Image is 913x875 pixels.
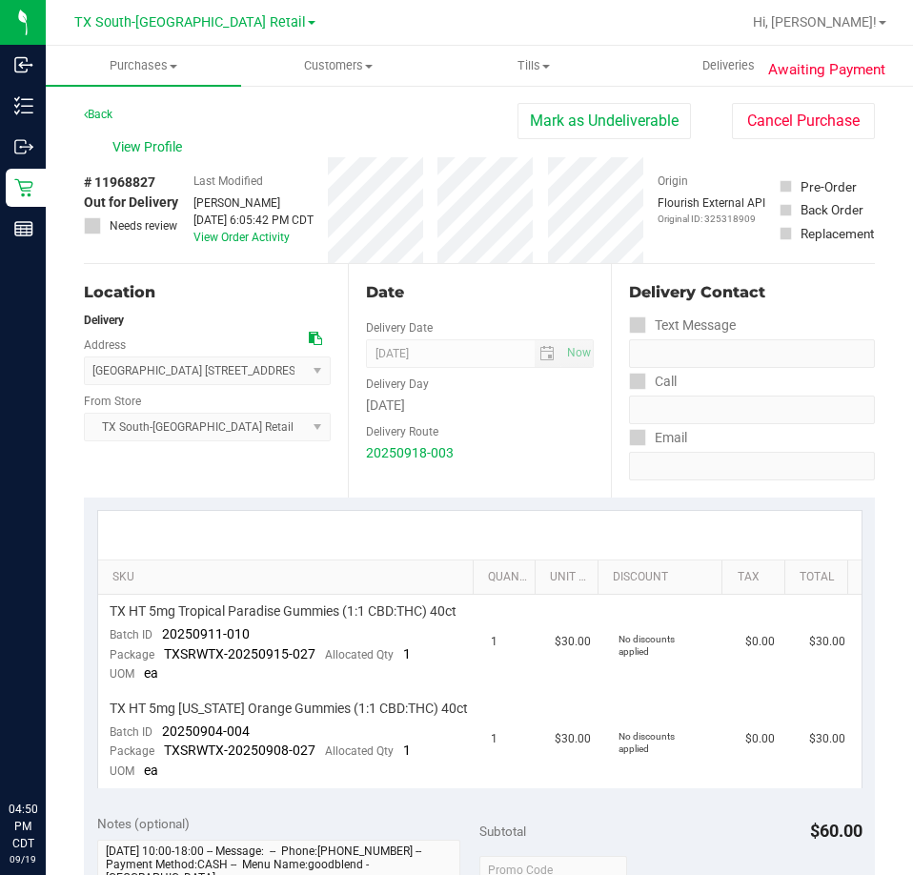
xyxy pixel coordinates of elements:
p: 04:50 PM CDT [9,801,37,852]
span: $30.00 [809,633,845,651]
iframe: Resource center [19,722,76,780]
a: Customers [241,46,436,86]
label: Delivery Date [366,319,433,336]
button: Mark as Undeliverable [517,103,691,139]
a: Back [84,108,112,121]
a: Tax [738,570,778,585]
inline-svg: Inbound [14,55,33,74]
div: [DATE] [366,396,595,416]
span: UOM [110,764,134,778]
span: Purchases [46,57,241,74]
div: Delivery Contact [629,281,875,304]
span: $30.00 [555,730,591,748]
span: $30.00 [555,633,591,651]
span: Notes (optional) [97,816,190,831]
a: View Order Activity [193,231,290,244]
label: Call [629,368,677,396]
div: Back Order [801,200,863,219]
div: [DATE] 6:05:42 PM CDT [193,212,314,229]
div: Flourish External API [658,194,765,226]
a: Quantity [488,570,528,585]
span: TX HT 5mg Tropical Paradise Gummies (1:1 CBD:THC) 40ct [110,602,456,621]
span: No discounts applied [619,731,675,754]
a: Unit Price [550,570,590,585]
span: Allocated Qty [325,744,394,758]
span: $30.00 [809,730,845,748]
span: 20250911-010 [162,626,250,641]
span: Out for Delivery [84,193,178,213]
span: ea [144,665,158,681]
span: 20250904-004 [162,723,250,739]
button: Cancel Purchase [732,103,875,139]
a: Discount [613,570,715,585]
inline-svg: Outbound [14,137,33,156]
span: $0.00 [745,730,775,748]
a: 20250918-003 [366,445,454,460]
span: $60.00 [810,821,862,841]
div: Date [366,281,595,304]
span: $0.00 [745,633,775,651]
span: Subtotal [479,824,526,839]
span: Needs review [110,217,177,234]
p: Original ID: 325318909 [658,212,765,226]
strong: Delivery [84,314,124,327]
span: Hi, [PERSON_NAME]! [753,14,877,30]
a: SKU [112,570,465,585]
span: TX South-[GEOGRAPHIC_DATA] Retail [74,14,306,31]
inline-svg: Retail [14,178,33,197]
a: Deliveries [631,46,826,86]
span: Deliveries [677,57,781,74]
a: Total [800,570,840,585]
span: # 11968827 [84,173,155,193]
input: Format: (999) 999-9999 [629,396,875,424]
span: TX HT 5mg [US_STATE] Orange Gummies (1:1 CBD:THC) 40ct [110,700,468,718]
span: No discounts applied [619,634,675,657]
inline-svg: Reports [14,219,33,238]
label: Address [84,336,126,354]
span: Allocated Qty [325,648,394,661]
div: Location [84,281,331,304]
div: Copy address to clipboard [309,329,322,349]
label: Text Message [629,312,736,339]
a: Tills [436,46,632,86]
span: Customers [242,57,436,74]
span: Tills [437,57,631,74]
span: Awaiting Payment [768,59,885,81]
span: 1 [491,730,497,748]
div: Replacement [801,224,874,243]
span: ea [144,763,158,778]
p: 09/19 [9,852,37,866]
span: UOM [110,667,134,681]
span: Package [110,744,154,758]
span: 1 [403,646,411,661]
span: Batch ID [110,725,152,739]
span: TXSRWTX-20250915-027 [164,646,315,661]
label: Email [629,424,687,452]
span: View Profile [112,137,189,157]
span: 1 [403,743,411,758]
label: Delivery Route [366,423,438,440]
label: From Store [84,393,141,410]
iframe: Resource center unread badge [56,720,79,743]
label: Origin [658,173,688,190]
span: 1 [491,633,497,651]
a: Purchases [46,46,241,86]
div: Pre-Order [801,177,857,196]
label: Delivery Day [366,376,429,393]
span: Batch ID [110,628,152,641]
label: Last Modified [193,173,263,190]
span: TXSRWTX-20250908-027 [164,743,315,758]
div: [PERSON_NAME] [193,194,314,212]
input: Format: (999) 999-9999 [629,339,875,368]
inline-svg: Inventory [14,96,33,115]
span: Package [110,648,154,661]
